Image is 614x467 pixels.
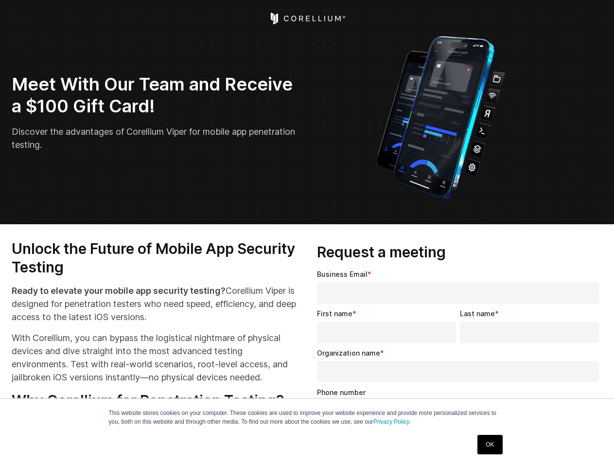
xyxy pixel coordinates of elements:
[109,409,506,426] p: This website stores cookies on your computer. These cookies are used to improve your website expe...
[373,418,411,425] a: Privacy Policy.
[477,435,502,454] a: OK
[268,13,346,24] a: Corellium Home
[12,392,298,410] h3: Why Corellium for Penetration Testing?
[460,309,495,318] span: Last name
[317,270,368,278] span: Business Email
[12,331,298,384] p: With Corellium, you can bypass the logistical nightmare of physical devices and dive straight int...
[12,284,298,323] p: Corellium Viper is designed for penetration testers who need speed, efficiency, and deep access t...
[12,126,295,150] span: Discover the advantages of Corellium Viper for mobile app penetration testing.
[368,31,514,201] img: Corellium_VIPER_Hero_1_1x
[12,286,226,296] strong: Ready to elevate your mobile app security testing?
[317,388,366,396] span: Phone number
[317,349,380,357] span: Organization name
[317,309,352,318] span: First name
[12,73,300,117] h2: Meet With Our Team and Receive a $100 Gift Card!
[12,240,298,276] h3: Unlock the Future of Mobile App Security Testing
[317,243,603,262] h3: Request a meeting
